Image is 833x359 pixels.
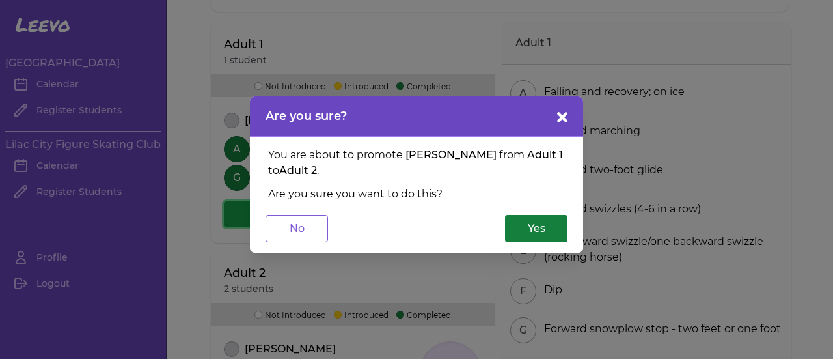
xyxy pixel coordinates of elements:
[527,149,563,161] span: Adult 1
[405,149,497,161] span: [PERSON_NAME]
[552,107,573,128] button: close button
[268,186,565,202] p: Are you sure you want to do this?
[266,215,328,242] button: No
[505,215,567,242] button: Yes
[268,147,565,179] p: You are about to promote from to .
[279,164,317,177] span: Adult 2
[250,96,583,137] header: Are you sure?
